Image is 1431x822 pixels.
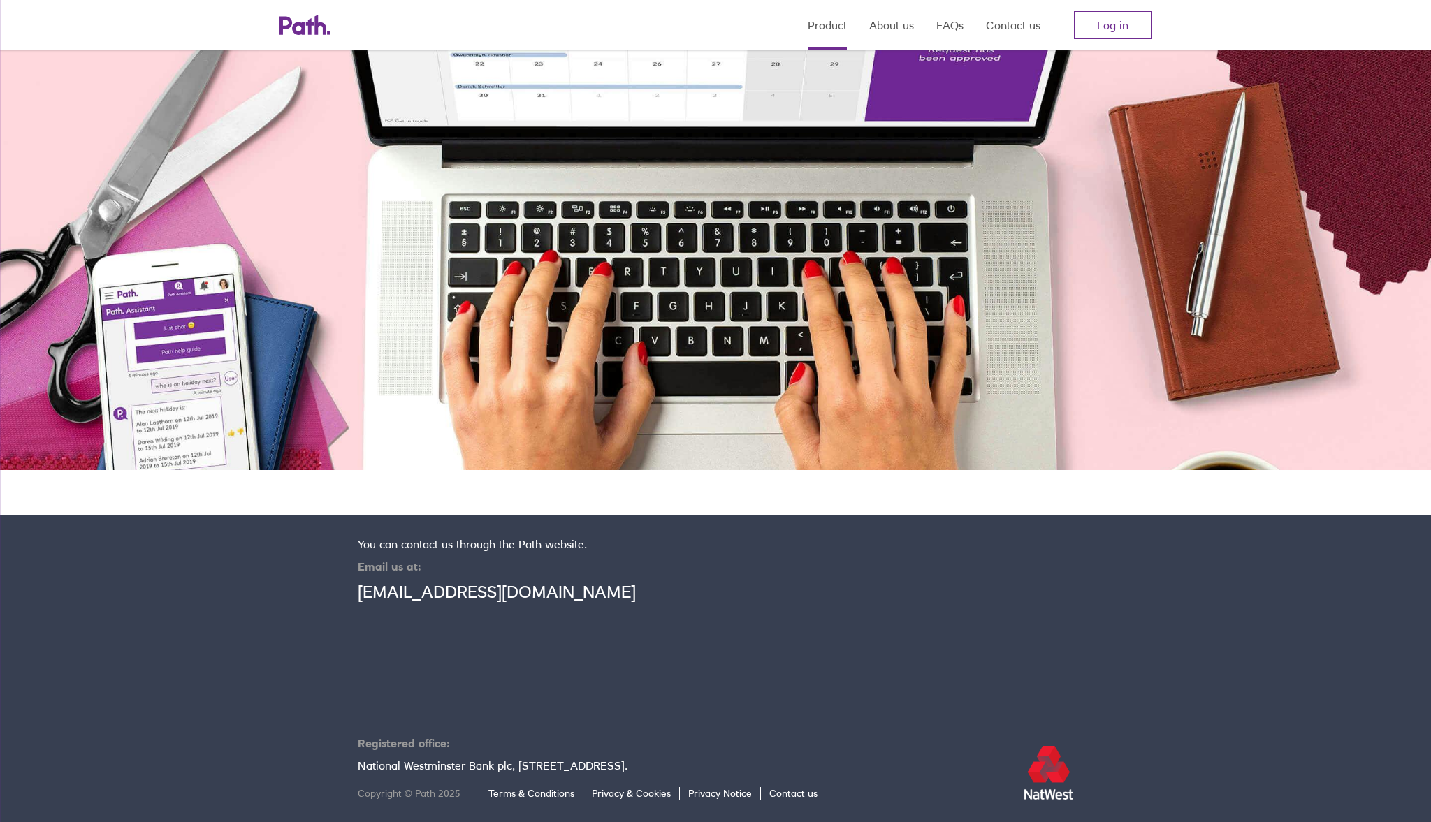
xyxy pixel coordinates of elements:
[358,582,636,602] a: [EMAIL_ADDRESS][DOMAIN_NAME]
[358,736,818,750] h4: Registered office:
[358,758,818,772] p: National Westminster Bank plc, [STREET_ADDRESS].
[769,787,818,800] a: Contact us
[358,787,460,800] p: Copyright © Path 2025
[358,537,818,551] p: You can contact us through the Path website.
[1074,11,1152,39] a: Log in
[358,559,818,573] h4: Email us at:
[688,787,761,800] a: Privacy Notice
[592,787,680,800] a: Privacy & Cookies
[488,787,583,800] a: Terms & Conditions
